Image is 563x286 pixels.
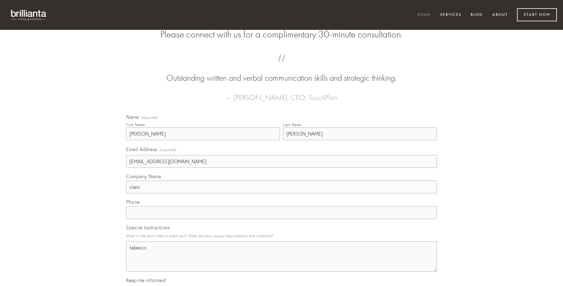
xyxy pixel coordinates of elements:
[436,10,466,20] a: Services
[141,116,158,119] span: (required)
[467,10,487,20] a: Blog
[126,199,140,205] span: Phone
[126,224,170,231] span: Special Instructions
[126,241,437,272] textarea: tabesco
[126,114,139,120] span: Name
[413,10,435,20] a: Home
[126,173,161,179] span: Company Name
[283,122,301,127] div: Last Name
[136,60,427,84] blockquote: Outstanding written and verbal communication skills and strategic thinking.
[6,6,52,24] img: brillianta - research, strategy, marketing
[126,146,158,152] span: Email Address
[126,232,437,240] p: What is the best time to reach you? What are your unique requirements and timelines?
[488,10,512,20] a: About
[517,8,557,21] a: Start Now
[136,84,427,104] figcaption: — [PERSON_NAME], CEO, TouchPlan
[126,29,437,40] h2: Please connect with us for a complimentary 30-minute consultation.
[126,277,165,283] span: Keep me informed
[126,122,145,127] div: First Name
[160,146,177,154] span: (required)
[136,60,427,72] span: “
